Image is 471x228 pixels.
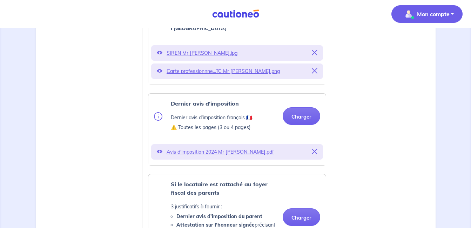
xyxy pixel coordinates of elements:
[167,48,308,58] p: SIREN Mr [PERSON_NAME].jpg
[312,147,317,157] button: Supprimer
[154,112,162,121] img: info.svg
[403,8,414,20] img: illu_account_valid_menu.svg
[171,123,253,132] p: ⚠️ Toutes les pages (3 ou 4 pages)
[171,202,277,211] p: 3 justificatifs à fournir :
[391,5,463,23] button: illu_account_valid_menu.svgMon compte
[283,208,320,226] button: Charger
[171,181,268,196] strong: Si le locataire est rattaché au foyer fiscal des parents
[283,107,320,125] button: Charger
[176,222,255,228] strong: Attestation sur l'honneur signée
[167,66,308,76] p: Carte professionnne...TC Mr [PERSON_NAME].png
[148,93,326,166] div: categoryName: tax-assessment, userCategory: auto-entrepreneur
[209,9,262,18] img: Cautioneo
[157,66,162,76] button: Voir
[312,48,317,58] button: Supprimer
[167,147,308,157] p: Avis d'imposition 2024 Mr [PERSON_NAME].pdf
[312,66,317,76] button: Supprimer
[171,100,239,107] strong: Dernier avis d'imposition
[157,147,162,157] button: Voir
[171,113,253,122] p: Dernier avis d'imposition français 🇫🇷.
[176,213,262,220] strong: Dernier avis d'imposition du parent
[417,10,450,18] p: Mon compte
[157,48,162,58] button: Voir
